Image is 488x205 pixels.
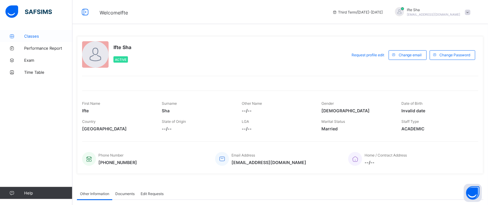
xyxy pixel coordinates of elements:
[100,10,128,16] span: Welcome Ifte
[242,119,249,124] span: LGA
[82,119,96,124] span: Country
[401,108,472,113] span: Invalid date
[98,160,137,165] span: [PHONE_NUMBER]
[365,153,407,157] span: Home / Contract Address
[82,108,153,113] span: Ifte
[162,119,186,124] span: State of Origin
[113,44,131,50] span: Ifte Sha
[242,126,313,131] span: --/--
[332,10,383,14] span: session/term information
[115,58,126,61] span: Active
[231,160,306,165] span: [EMAIL_ADDRESS][DOMAIN_NAME]
[407,8,461,12] span: Ifte Sha
[440,53,470,57] span: Change Password
[322,126,393,131] span: Married
[352,53,384,57] span: Request profile edit
[98,153,123,157] span: Phone Number
[24,46,72,51] span: Performance Report
[407,13,461,16] span: [EMAIL_ADDRESS][DOMAIN_NAME]
[322,101,334,106] span: Gender
[162,108,233,113] span: Sha
[322,119,345,124] span: Marital Status
[365,160,407,165] span: --/--
[162,101,177,106] span: Surname
[464,184,482,202] button: Open asap
[231,153,255,157] span: Email Address
[162,126,233,131] span: --/--
[141,191,164,196] span: Edit Requests
[389,7,474,17] div: IfteSha
[242,108,313,113] span: --/--
[401,119,419,124] span: Staff Type
[322,108,393,113] span: [DEMOGRAPHIC_DATA]
[401,101,423,106] span: Date of Birth
[242,101,262,106] span: Other Name
[24,70,72,75] span: Time Table
[82,101,100,106] span: First Name
[401,126,472,131] span: ACADEMIC
[5,5,52,18] img: safsims
[399,53,422,57] span: Change email
[80,191,109,196] span: Other Information
[115,191,135,196] span: Documents
[24,191,72,195] span: Help
[24,58,72,63] span: Exam
[24,34,72,39] span: Classes
[82,126,153,131] span: [GEOGRAPHIC_DATA]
